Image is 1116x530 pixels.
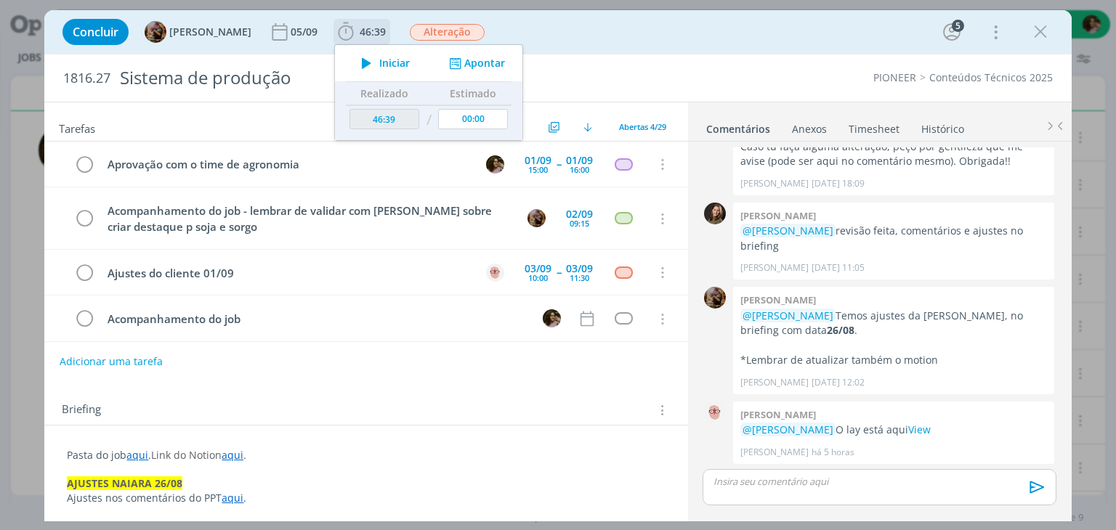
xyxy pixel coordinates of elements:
[873,70,916,84] a: PIONEER
[528,166,548,174] div: 15:00
[740,423,1047,437] p: O lay está aqui
[566,264,593,274] div: 03/09
[743,309,833,322] span: @[PERSON_NAME]
[792,122,827,136] div: Anexos
[334,44,523,141] ul: 46:39
[566,209,593,219] div: 02/09
[557,267,561,277] span: --
[222,448,243,462] a: aqui
[940,20,963,44] button: 5
[67,448,665,462] p: Pasta do job .
[145,21,251,43] button: A[PERSON_NAME]
[704,401,726,423] img: A
[740,177,809,190] p: [PERSON_NAME]
[222,491,243,505] a: aqui
[379,58,410,68] span: Iniciar
[243,448,246,462] span: .
[410,24,485,41] span: Alteração
[486,155,504,174] img: N
[353,53,411,73] button: Iniciar
[740,261,809,274] p: [PERSON_NAME]
[59,118,95,136] span: Tarefas
[528,274,548,282] div: 10:00
[566,155,593,166] div: 01/09
[334,20,389,44] button: 46:39
[952,20,964,32] div: 5
[101,155,472,174] div: Aprovação com o time de agronomia
[101,264,472,282] div: Ajustes do cliente 01/09
[360,25,386,38] span: 46:39
[526,208,548,229] button: A
[921,115,965,136] a: Histórico
[583,123,592,131] img: arrow-down.svg
[908,423,931,436] a: View
[743,423,833,436] span: @[PERSON_NAME]
[541,308,563,330] button: N
[740,209,816,222] b: [PERSON_NAME]
[63,70,110,86] span: 1816.27
[740,224,1047,253] p: revisão feita, comentários e ajustes no briefing
[485,153,506,175] button: N
[101,310,529,328] div: Acompanhamento do job
[929,70,1053,84] a: Conteúdos Técnicos 2025
[812,261,865,274] span: [DATE] 11:05
[62,19,129,45] button: Concluir
[812,177,865,190] span: [DATE] 18:09
[740,376,809,389] p: [PERSON_NAME]
[113,60,634,96] div: Sistema de produção
[740,309,1047,338] p: Temos ajustes da [PERSON_NAME], no briefing com data .
[409,23,485,41] button: Alteração
[740,408,816,421] b: [PERSON_NAME]
[423,105,435,135] td: /
[73,26,118,38] span: Concluir
[62,401,101,420] span: Briefing
[126,448,148,462] a: aqui
[543,309,561,327] img: N
[435,82,512,105] th: Estimado
[44,10,1071,521] div: dialog
[740,446,809,459] p: [PERSON_NAME]
[59,348,163,375] button: Adicionar uma tarefa
[705,115,771,136] a: Comentários
[704,287,726,309] img: A
[848,115,900,136] a: Timesheet
[67,476,182,490] strong: AJUSTES NAIARA 26/08
[485,261,506,283] button: A
[570,166,589,174] div: 16:00
[619,121,666,132] span: Abertas 4/29
[827,323,854,337] strong: 26/08
[812,376,865,389] span: [DATE] 12:02
[527,209,546,227] img: A
[525,155,551,166] div: 01/09
[67,491,665,505] p: Ajustes nos comentários do PPT .
[570,219,589,227] div: 09:15
[145,21,166,43] img: A
[101,202,514,236] div: Acompanhamento do job - lembrar de validar com [PERSON_NAME] sobre criar destaque p soja e sorgo
[445,56,506,71] button: Apontar
[740,353,1047,367] p: *Lembrar de atualizar também o motion
[151,448,222,462] span: Link do Notion
[743,224,833,237] span: @[PERSON_NAME]
[486,264,504,282] img: A
[812,446,854,459] span: há 5 horas
[525,264,551,274] div: 03/09
[169,27,251,37] span: [PERSON_NAME]
[346,82,423,105] th: Realizado
[704,203,726,224] img: J
[557,159,561,169] span: --
[291,27,320,37] div: 05/09
[570,274,589,282] div: 11:30
[740,293,816,306] b: [PERSON_NAME]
